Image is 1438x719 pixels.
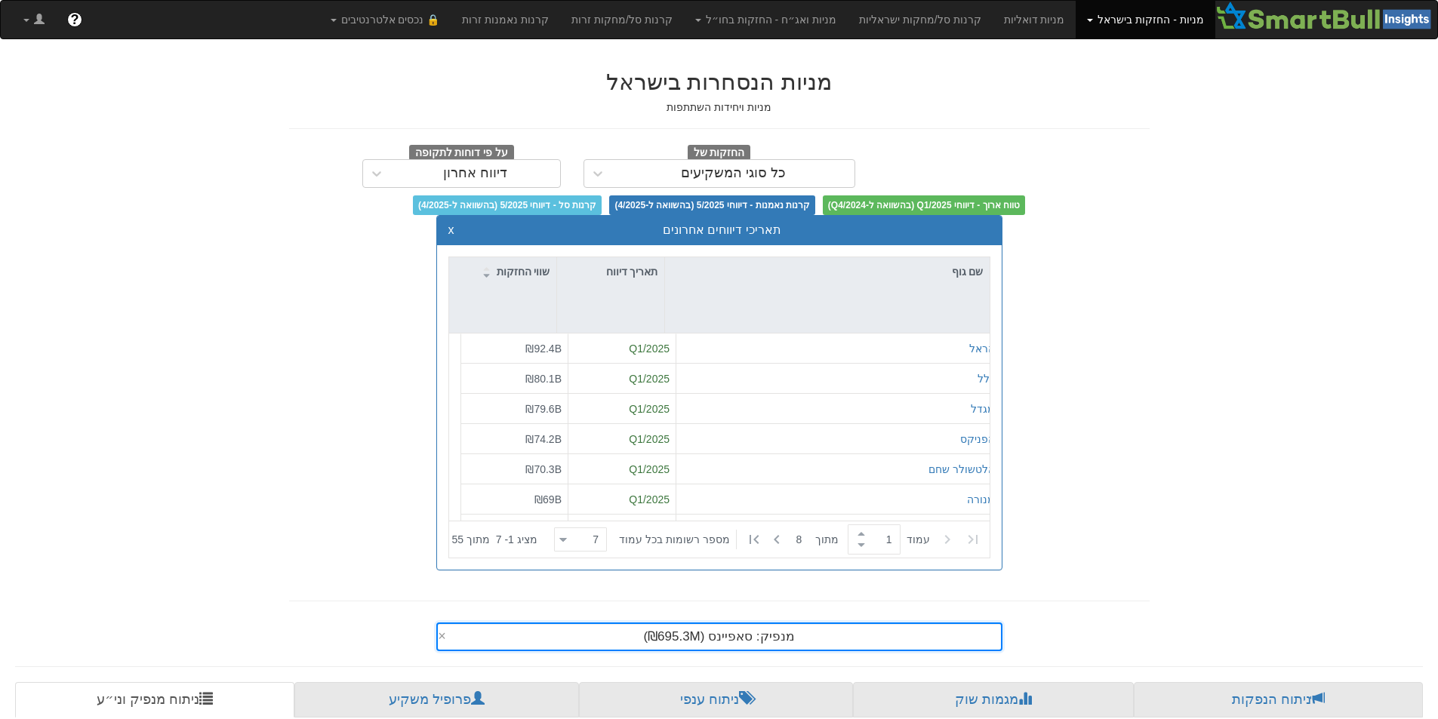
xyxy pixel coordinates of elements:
div: שווי החזקות [449,257,556,286]
div: שם גוף [665,257,990,286]
div: ₪69B [467,491,562,506]
span: קרנות סל - דיווחי 5/2025 (בהשוואה ל-4/2025) [413,195,602,215]
a: מניות - החזקות בישראל [1076,1,1215,38]
a: ניתוח ענפי [579,682,853,718]
div: דיווח אחרון [443,166,507,181]
div: Q1/2025 [574,431,670,446]
div: Q1/2025 [574,461,670,476]
a: מניות ואג״ח - החזקות בחו״ל [684,1,848,38]
div: תאריך דיווח [557,257,664,286]
div: Q1/2025 [574,491,670,506]
button: הפניקס [960,431,995,446]
button: הראל [969,341,995,356]
a: 🔒 נכסים אלטרנטיבים [319,1,451,38]
div: ₪74.2B [467,431,562,446]
div: ₪80.1B [467,370,562,386]
a: ? [56,1,94,38]
span: ‏עמוד [907,532,930,547]
button: כלל [978,370,995,386]
button: x [448,223,454,237]
a: קרנות סל/מחקות זרות [560,1,684,38]
a: מניות דואליות [993,1,1076,38]
div: Q1/2025 [574,341,670,356]
a: קרנות נאמנות זרות [451,1,560,38]
span: ? [70,12,79,27]
div: ₪79.6B [467,401,562,416]
span: × [438,629,446,643]
div: ₪70.3B [467,461,562,476]
div: ₪92.4B [467,341,562,356]
a: פרופיל משקיע [294,682,578,718]
a: קרנות סל/מחקות ישראליות [848,1,993,38]
span: ‏מספר רשומות בכל עמוד [619,532,730,547]
a: ניתוח מנפיק וני״ע [15,682,294,718]
img: Smartbull [1215,1,1437,31]
span: טווח ארוך - דיווחי Q1/2025 (בהשוואה ל-Q4/2024) [823,195,1025,215]
span: קרנות נאמנות - דיווחי 5/2025 (בהשוואה ל-4/2025) [609,195,814,215]
span: 8 [796,532,815,547]
span: תאריכי דיווחים אחרונים [663,223,781,236]
div: Q1/2025 [574,370,670,386]
a: ניתוח הנפקות [1134,682,1423,718]
div: Q1/2025 [574,401,670,416]
button: מגדל [971,401,995,416]
div: ‏ מתוך [548,523,987,556]
h5: מניות ויחידות השתתפות [289,102,1150,113]
h2: מניות הנסחרות בישראל [289,69,1150,94]
button: אלטשולר שחם [928,461,995,476]
div: ‏מציג 1 - 7 ‏ מתוך 55 [452,523,537,556]
span: מנפיק: ‏סאפיינס ‎(₪695.3M)‎ [643,629,794,644]
span: Clear value [438,624,451,650]
span: על פי דוחות לתקופה [409,145,514,161]
span: החזקות של [688,145,751,161]
div: כל סוגי המשקיעים [681,166,786,181]
button: מנורה [967,491,995,506]
a: מגמות שוק [853,682,1133,718]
